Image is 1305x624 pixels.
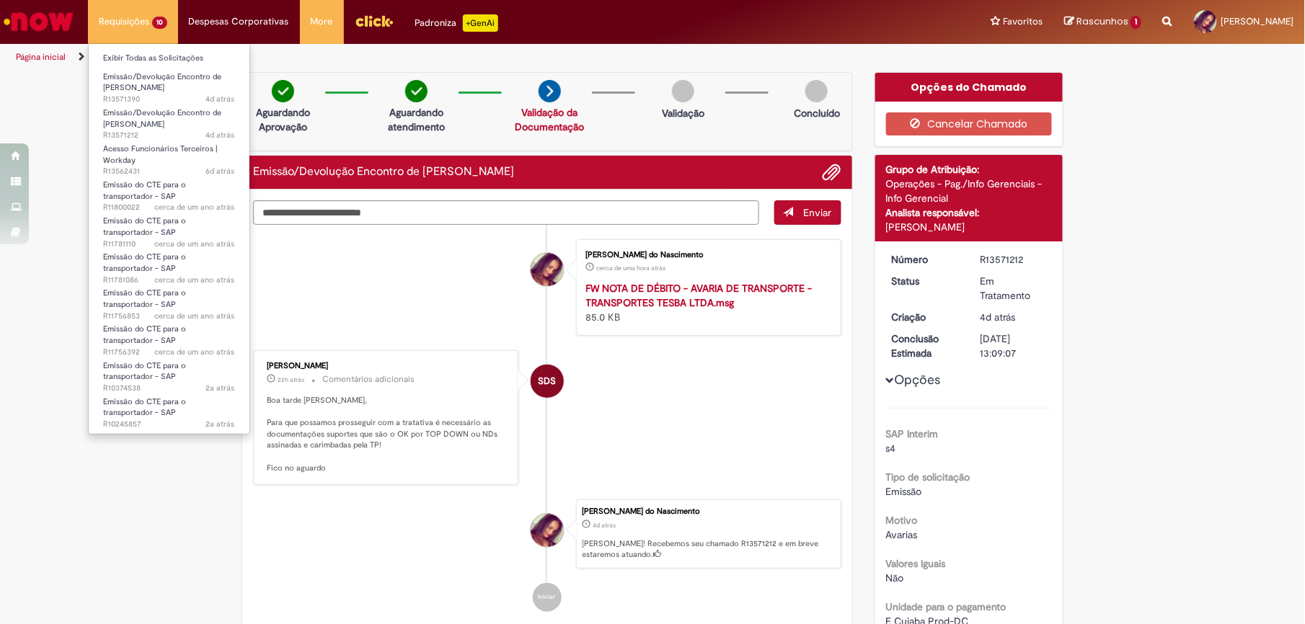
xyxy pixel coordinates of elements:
ul: Trilhas de página [11,44,859,71]
li: Bianca Domingas do Nascimento [253,499,841,569]
a: Aberto R10245857 : Emissão do CTE para o transportador - SAP [89,394,249,425]
span: Avarias [886,528,918,541]
span: R13571212 [103,130,235,141]
span: 6d atrás [206,166,235,177]
time: 30/09/2025 09:38:26 [597,264,666,272]
a: FW NOTA DE DÉBITO - AVARIA DE TRANSPORTE - TRANSPORTES TESBA LTDA.msg [586,282,813,309]
div: [PERSON_NAME] do Nascimento [583,507,833,516]
img: img-circle-grey.png [805,80,828,102]
span: Rascunhos [1076,14,1128,28]
span: Emissão do CTE para o transportador - SAP [103,179,186,202]
dt: Conclusão Estimada [881,331,970,360]
dt: Criação [881,310,970,324]
span: Emissão do CTE para o transportador - SAP [103,288,186,310]
span: Emissão do CTE para o transportador - SAP [103,360,186,383]
span: s4 [886,442,896,455]
textarea: Digite sua mensagem aqui... [253,200,759,226]
img: check-circle-green.png [272,80,294,102]
a: Aberto R13571390 : Emissão/Devolução Encontro de Contas Fornecedor [89,69,249,100]
a: Aberto R11756392 : Emissão do CTE para o transportador - SAP [89,321,249,352]
img: img-circle-grey.png [672,80,694,102]
span: More [311,14,333,29]
span: Não [886,571,904,584]
span: R10245857 [103,419,235,430]
span: 1 [1131,16,1141,29]
span: Emissão do CTE para o transportador - SAP [103,251,186,274]
a: Rascunhos [1064,15,1141,29]
a: Aberto R13571212 : Emissão/Devolução Encontro de Contas Fornecedor [89,105,249,136]
span: Emissão/Devolução Encontro de [PERSON_NAME] [103,107,221,130]
span: SDS [538,364,556,398]
a: Aberto R11800022 : Emissão do CTE para o transportador - SAP [89,177,249,208]
p: Aguardando atendimento [381,105,451,134]
b: Valores Iguais [886,557,946,570]
span: cerca de uma hora atrás [597,264,666,272]
div: Analista responsável: [886,205,1053,220]
p: Boa tarde [PERSON_NAME], Para que possamos prosseguir com a tratativa é necessário as documentaçõ... [267,395,507,474]
span: 4d atrás [980,311,1015,324]
div: Em Tratamento [980,274,1047,303]
span: Requisições [99,14,149,29]
span: Emissão [886,485,922,498]
span: R10374538 [103,383,235,394]
time: 13/07/2024 13:12:02 [155,347,235,357]
dt: Número [881,252,970,267]
div: [PERSON_NAME] do Nascimento [586,251,826,259]
div: Opções do Chamado [875,73,1063,102]
span: R11756392 [103,347,235,358]
span: R11781110 [103,239,235,250]
time: 20/07/2024 13:42:21 [155,239,235,249]
p: +GenAi [463,14,498,32]
img: arrow-next.png [539,80,561,102]
div: 26/09/2025 15:30:37 [980,310,1047,324]
a: Aberto R10374538 : Emissão do CTE para o transportador - SAP [89,358,249,389]
a: Aberto R11756853 : Emissão do CTE para o transportador - SAP [89,285,249,316]
span: Emissão do CTE para o transportador - SAP [103,324,186,346]
span: 4d atrás [593,521,616,530]
b: Unidade para o pagamento [886,600,1007,613]
span: cerca de um ano atrás [155,311,235,321]
time: 02/09/2023 02:43:39 [206,383,235,393]
p: Validação [662,106,704,120]
time: 26/09/2025 16:00:15 [206,94,235,104]
div: 85.0 KB [586,281,826,324]
span: Emissão do CTE para o transportador - SAP [103,215,186,238]
div: [PERSON_NAME] [886,220,1053,234]
b: SAP Interim [886,427,939,440]
span: cerca de um ano atrás [155,275,235,285]
span: 2a atrás [206,419,235,429]
img: click_logo_yellow_360x200.png [355,10,394,32]
time: 26/09/2025 15:30:37 [980,311,1015,324]
img: ServiceNow [1,7,76,36]
p: [PERSON_NAME]! Recebemos seu chamado R13571212 e em breve estaremos atuando. [583,538,833,561]
span: 10 [152,17,167,29]
div: Sabrina Da Silva Oliveira [531,365,564,398]
button: Enviar [774,200,841,225]
div: Grupo de Atribuição: [886,162,1053,177]
h2: Emissão/Devolução Encontro de Contas Fornecedor Histórico de tíquete [253,166,514,179]
time: 14/07/2024 12:32:01 [155,311,235,321]
span: R11800022 [103,202,235,213]
button: Cancelar Chamado [886,112,1053,135]
img: check-circle-green.png [405,80,428,102]
time: 24/09/2025 11:14:10 [206,166,235,177]
time: 26/09/2025 15:30:37 [593,521,616,530]
span: cerca de um ano atrás [155,347,235,357]
span: 2a atrás [206,383,235,393]
span: Favoritos [1003,14,1043,29]
a: Aberto R11781086 : Emissão do CTE para o transportador - SAP [89,249,249,280]
div: Padroniza [415,14,498,32]
time: 03/08/2023 04:26:22 [206,419,235,429]
a: Aberto R13562431 : Acesso Funcionários Terceiros | Workday [89,141,249,172]
div: Bianca Domingas do Nascimento [531,514,564,547]
time: 26/09/2025 15:30:38 [206,130,235,141]
p: Aguardando Aprovação [248,105,318,134]
span: Despesas Corporativas [189,14,289,29]
ul: Requisições [88,43,250,434]
p: Concluído [794,106,840,120]
span: 4d atrás [206,130,235,141]
time: 20/07/2024 13:03:08 [155,275,235,285]
a: Página inicial [16,51,66,63]
small: Comentários adicionais [322,373,415,385]
div: Bianca Domingas do Nascimento [531,253,564,286]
